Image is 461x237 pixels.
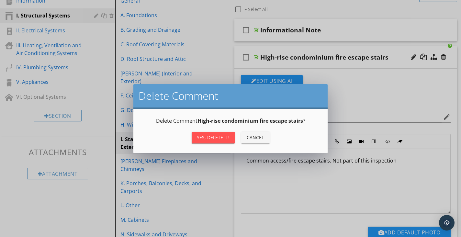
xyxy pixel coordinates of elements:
[246,134,264,141] div: Cancel
[141,117,320,125] p: Delete Comment ?
[139,89,322,102] h2: Delete Comment
[241,132,270,143] button: Cancel
[439,215,455,231] div: Open Intercom Messenger
[197,134,230,141] div: Yes, Delete it!
[192,132,235,143] button: Yes, Delete it!
[197,117,303,124] strong: High-rise condominium fire escape stairs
